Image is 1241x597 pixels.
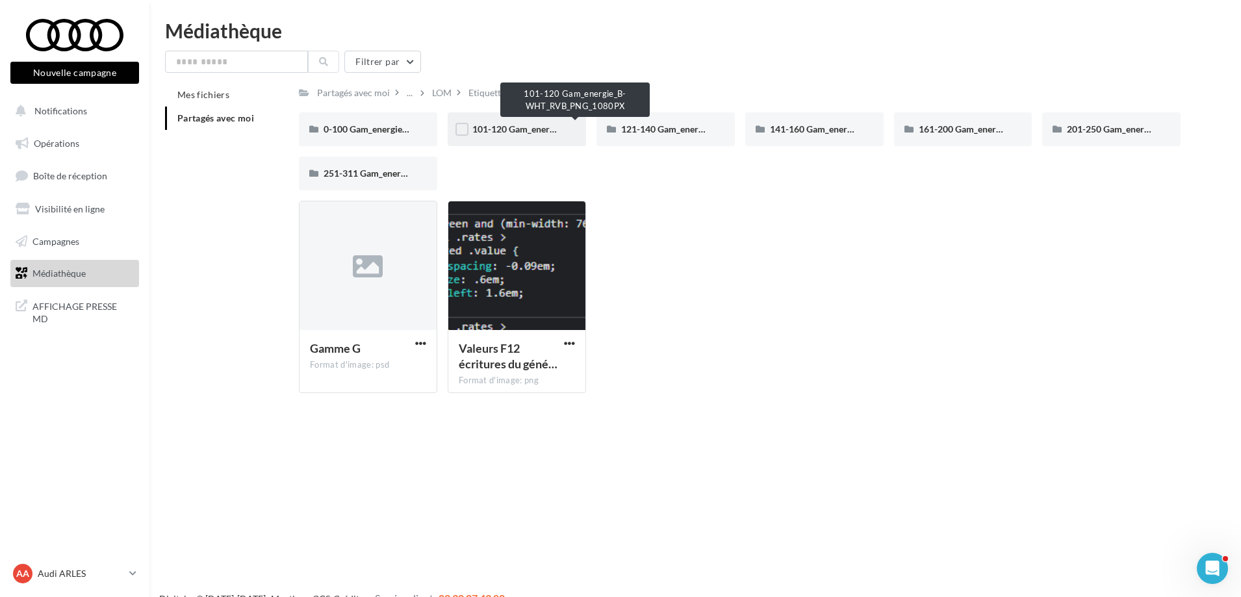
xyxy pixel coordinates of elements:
span: 161-200 Gam_energie_E-WHT_RVB_PNG_1080PX [919,123,1125,134]
div: ... [404,84,415,102]
span: Notifications [34,105,87,116]
button: Nouvelle campagne [10,62,139,84]
span: 141-160 Gam_energie_D-WHT_RVB_PNG_1080PX [770,123,977,134]
a: Médiathèque [8,260,142,287]
span: 101-120 Gam_energie_B-WHT_RVB_PNG_1080PX [472,123,679,134]
span: Partagés avec moi [177,112,254,123]
span: Opérations [34,138,79,149]
a: Campagnes [8,228,142,255]
span: Visibilité en ligne [35,203,105,214]
span: Campagnes [32,235,79,246]
span: Gamme G [310,341,361,355]
span: Médiathèque [32,268,86,279]
div: Médiathèque [165,21,1225,40]
span: 0-100 Gam_energie_A-WHT_RVB_PNG_1080PX [324,123,520,134]
span: 121-140 Gam_energie_C-WHT_RVB_PNG_1080PX [621,123,827,134]
button: Filtrer par [344,51,421,73]
a: Boîte de réception [8,162,142,190]
a: AA Audi ARLES [10,561,139,586]
span: AFFICHAGE PRESSE MD [32,298,134,325]
div: LOM [432,86,452,99]
div: Format d'image: psd [310,359,426,371]
span: Boîte de réception [33,170,107,181]
iframe: Intercom live chat [1197,553,1228,584]
span: Mes fichiers [177,89,229,100]
div: Format d'image: png [459,375,575,387]
a: Visibilité en ligne [8,196,142,223]
span: Valeurs F12 écritures du générateur étiquettes CO2 [459,341,557,371]
span: 251-311 Gam_energie_G-WHT_RVB_PNG_1080PX [324,168,531,179]
span: AA [16,567,29,580]
div: Etiquettes Loi LOM [468,86,545,99]
p: Audi ARLES [38,567,124,580]
button: Notifications [8,97,136,125]
a: Opérations [8,130,142,157]
a: AFFICHAGE PRESSE MD [8,292,142,331]
div: Partagés avec moi [317,86,390,99]
div: 101-120 Gam_energie_B-WHT_RVB_PNG_1080PX [500,83,650,117]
